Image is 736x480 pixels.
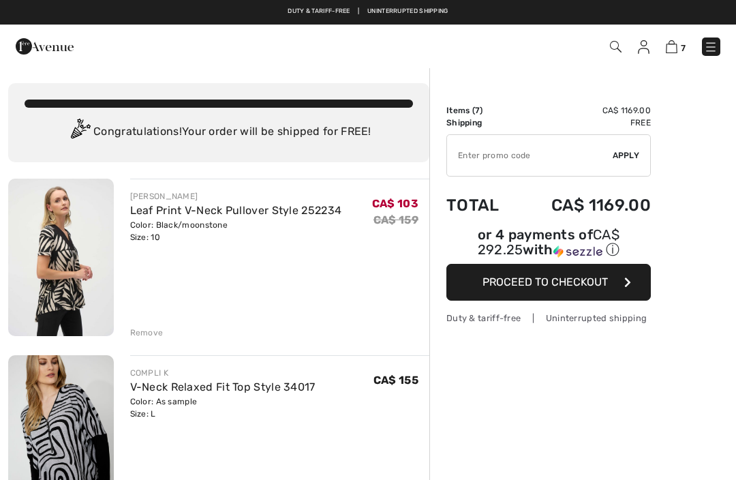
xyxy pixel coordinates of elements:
div: [PERSON_NAME] [130,190,342,202]
a: Leaf Print V-Neck Pullover Style 252234 [130,204,342,217]
div: COMPLI K [130,367,316,379]
img: Congratulation2.svg [66,119,93,146]
span: 7 [475,106,480,115]
div: Color: Black/moonstone Size: 10 [130,219,342,243]
span: CA$ 155 [373,374,418,387]
td: Total [446,182,517,228]
img: Sezzle [553,245,602,258]
td: CA$ 1169.00 [517,104,651,117]
div: Remove [130,327,164,339]
img: 1ère Avenue [16,33,74,60]
td: CA$ 1169.00 [517,182,651,228]
button: Proceed to Checkout [446,264,651,301]
span: CA$ 103 [372,197,418,210]
span: 7 [681,43,686,53]
img: Leaf Print V-Neck Pullover Style 252234 [8,179,114,336]
img: Shopping Bag [666,40,677,53]
td: Items ( ) [446,104,517,117]
span: Apply [613,149,640,162]
a: 1ère Avenue [16,39,74,52]
span: Proceed to Checkout [482,275,608,288]
div: Color: As sample Size: L [130,395,316,420]
div: Congratulations! Your order will be shipped for FREE! [25,119,413,146]
input: Promo code [447,135,613,176]
div: or 4 payments ofCA$ 292.25withSezzle Click to learn more about Sezzle [446,228,651,264]
a: 7 [666,38,686,55]
img: Menu [704,40,718,54]
img: My Info [638,40,649,54]
a: V-Neck Relaxed Fit Top Style 34017 [130,380,316,393]
td: Free [517,117,651,129]
div: or 4 payments of with [446,228,651,259]
s: CA$ 159 [373,213,418,226]
span: CA$ 292.25 [478,226,619,258]
div: Duty & tariff-free | Uninterrupted shipping [446,312,651,325]
img: Search [610,41,622,52]
td: Shipping [446,117,517,129]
